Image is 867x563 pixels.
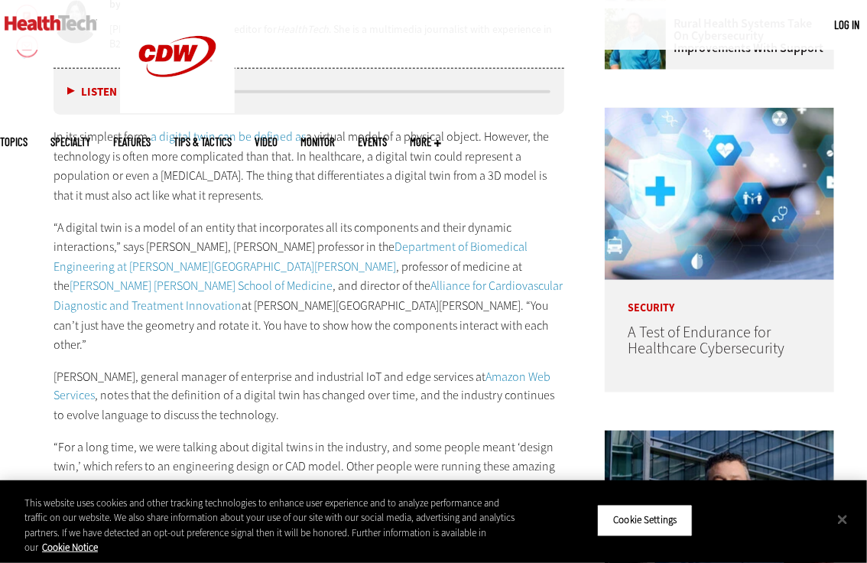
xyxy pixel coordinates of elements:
a: Features [113,136,151,148]
a: A Test of Endurance for Healthcare Cybersecurity [628,322,784,359]
img: Home [5,15,97,31]
button: Cookie Settings [597,505,693,537]
a: CDW [120,101,235,117]
p: [PERSON_NAME], general manager of enterprise and industrial IoT and edge services at , notes that... [54,367,564,426]
img: Healthcare cybersecurity [605,108,834,280]
p: “A digital twin is a model of an entity that incorporates all its components and their dynamic in... [54,218,564,355]
a: Video [255,136,278,148]
a: Alliance for Cardiovascular Diagnostic and Treatment Innovation [54,278,563,314]
p: Security [605,280,834,314]
a: Department of Biomedical Engineering at [PERSON_NAME][GEOGRAPHIC_DATA][PERSON_NAME] [54,239,528,275]
a: [PERSON_NAME] [PERSON_NAME] School of Medicine [70,278,333,294]
button: Close [826,503,859,536]
a: More information about your privacy [42,541,98,554]
p: “For a long time, we were talking about digital twins in the industry, and some people meant ‘des... [54,438,564,556]
a: Events [358,136,387,148]
div: This website uses cookies and other tracking technologies to enhance user experience and to analy... [24,496,520,555]
span: Specialty [50,136,90,148]
span: More [410,136,441,148]
a: Tips & Tactics [174,136,232,148]
a: Log in [834,18,859,31]
div: User menu [834,17,859,33]
a: MonITor [300,136,335,148]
